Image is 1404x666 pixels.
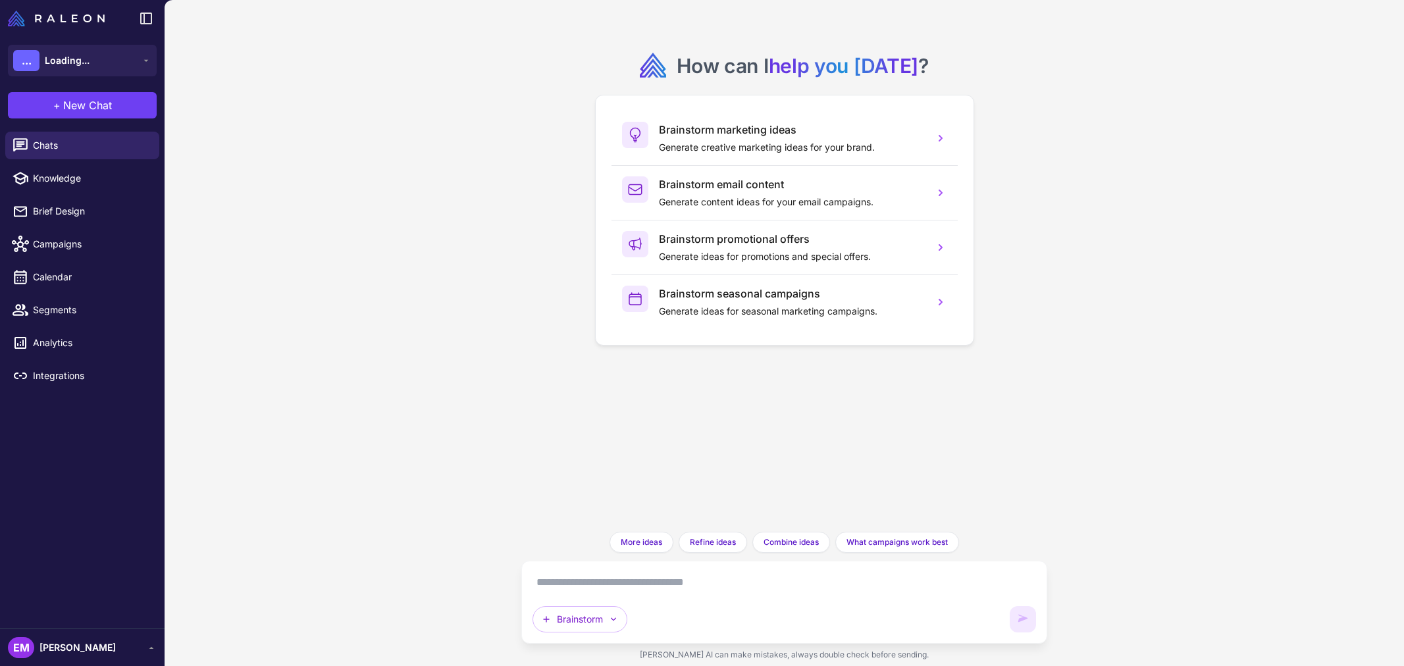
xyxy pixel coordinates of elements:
h3: Brainstorm promotional offers [659,231,923,247]
button: Refine ideas [679,532,747,553]
h3: Brainstorm email content [659,176,923,192]
div: EM [8,637,34,658]
button: Combine ideas [752,532,830,553]
span: Segments [33,303,149,317]
span: Knowledge [33,171,149,186]
span: + [53,97,61,113]
div: ... [13,50,39,71]
a: Raleon Logo [8,11,110,26]
h3: Brainstorm marketing ideas [659,122,923,138]
span: Combine ideas [764,536,819,548]
span: Campaigns [33,237,149,251]
span: help you [DATE] [769,54,919,78]
a: Chats [5,132,159,159]
span: What campaigns work best [846,536,948,548]
div: [PERSON_NAME] AI can make mistakes, always double check before sending. [521,644,1048,666]
button: ...Loading... [8,45,157,76]
span: More ideas [621,536,662,548]
span: Loading... [45,53,90,68]
span: Integrations [33,369,149,383]
h3: Brainstorm seasonal campaigns [659,286,923,301]
span: [PERSON_NAME] [39,640,116,655]
p: Generate ideas for seasonal marketing campaigns. [659,304,923,319]
h2: How can I ? [677,53,929,79]
span: Analytics [33,336,149,350]
span: Chats [33,138,149,153]
button: Brainstorm [533,606,627,632]
button: What campaigns work best [835,532,959,553]
span: New Chat [63,97,112,113]
p: Generate content ideas for your email campaigns. [659,195,923,209]
p: Generate ideas for promotions and special offers. [659,249,923,264]
a: Campaigns [5,230,159,258]
a: Segments [5,296,159,324]
a: Analytics [5,329,159,357]
span: Calendar [33,270,149,284]
span: Brief Design [33,204,149,218]
p: Generate creative marketing ideas for your brand. [659,140,923,155]
button: More ideas [610,532,673,553]
a: Integrations [5,362,159,390]
a: Calendar [5,263,159,291]
a: Knowledge [5,165,159,192]
span: Refine ideas [690,536,736,548]
button: +New Chat [8,92,157,118]
a: Brief Design [5,197,159,225]
img: Raleon Logo [8,11,105,26]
